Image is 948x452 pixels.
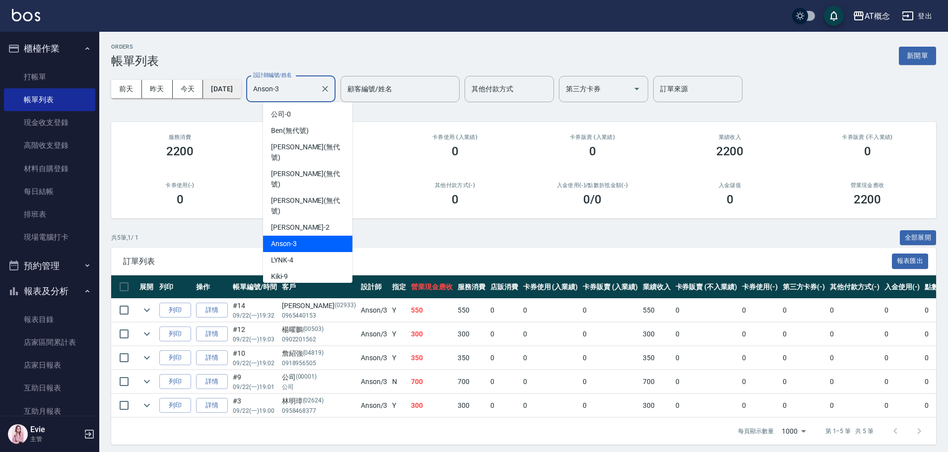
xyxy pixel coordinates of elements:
td: 300 [408,394,455,417]
h2: 店販消費 [261,134,374,140]
td: 0 [740,346,780,370]
td: 0 [780,323,828,346]
td: 0 [488,299,521,322]
h3: 0 [589,144,596,158]
td: 0 [580,346,640,370]
td: 0 [580,323,640,346]
a: 報表目錄 [4,308,95,331]
button: 列印 [159,374,191,389]
p: 09/22 (一) 19:01 [233,383,277,391]
td: 0 [580,394,640,417]
p: 第 1–5 筆 共 5 筆 [825,427,874,436]
td: 0 [827,299,882,322]
td: 0 [740,323,780,346]
a: 排班表 [4,203,95,226]
span: LYNK -4 [271,255,293,265]
td: Anson /3 [358,323,390,346]
div: 詹紹強 [282,348,356,359]
th: 指定 [390,275,408,299]
td: 0 [827,346,882,370]
td: 350 [455,346,488,370]
td: #12 [230,323,279,346]
a: 店家日報表 [4,354,95,377]
th: 帳單編號/時間 [230,275,279,299]
td: 0 [488,370,521,393]
td: 0 [827,394,882,417]
th: 第三方卡券(-) [780,275,828,299]
button: Open [629,81,645,97]
img: Person [8,424,28,444]
h3: 0 [452,193,459,206]
a: 詳情 [196,326,228,342]
p: 09/22 (一) 19:02 [233,359,277,368]
td: 300 [640,323,673,346]
h3: 0 [864,144,871,158]
a: 現場電腦打卡 [4,226,95,249]
a: 新開單 [899,51,936,60]
span: [PERSON_NAME] (無代號) [271,195,344,216]
td: N [390,370,408,393]
h2: 業績收入 [673,134,787,140]
button: 報表及分析 [4,278,95,304]
th: 操作 [194,275,230,299]
p: 公司 [282,383,356,391]
h2: 第三方卡券(-) [261,182,374,189]
div: AT概念 [865,10,890,22]
h5: Evie [30,425,81,435]
td: 0 [521,394,581,417]
h2: 卡券販賣 (不入業績) [811,134,924,140]
td: 0 [827,323,882,346]
h3: 2200 [166,144,194,158]
a: 詳情 [196,398,228,413]
button: 今天 [173,80,203,98]
span: Kiki -9 [271,271,288,282]
a: 店家區間累計表 [4,331,95,354]
td: 0 [521,346,581,370]
span: Anson -3 [271,239,297,249]
h2: 其他付款方式(-) [398,182,512,189]
p: 0918956505 [282,359,356,368]
td: 0 [673,394,740,417]
h3: 帳單列表 [111,54,159,68]
h2: 入金使用(-) /點數折抵金額(-) [536,182,649,189]
button: 櫃檯作業 [4,36,95,62]
h3: 2200 [854,193,881,206]
td: 0 [580,299,640,322]
button: [DATE] [203,80,241,98]
td: Y [390,299,408,322]
span: Ben (無代號) [271,126,309,136]
a: 互助月報表 [4,400,95,423]
div: 林明璋 [282,396,356,406]
td: 0 [827,370,882,393]
td: 0 [780,346,828,370]
td: #14 [230,299,279,322]
button: 報表匯出 [892,254,929,269]
button: save [824,6,844,26]
th: 其他付款方式(-) [827,275,882,299]
p: 09/22 (一) 19:03 [233,335,277,344]
td: 0 [488,346,521,370]
p: 共 5 筆, 1 / 1 [111,233,138,242]
a: 報表匯出 [892,256,929,265]
td: 0 [673,346,740,370]
th: 展開 [137,275,157,299]
td: 0 [882,346,923,370]
h3: 0 [727,193,734,206]
p: 09/22 (一) 19:32 [233,311,277,320]
td: 0 [673,370,740,393]
button: 列印 [159,398,191,413]
th: 卡券販賣 (入業績) [580,275,640,299]
td: 0 [521,323,581,346]
p: (02933) [335,301,356,311]
td: 0 [740,394,780,417]
button: Clear [318,82,332,96]
a: 現金收支登錄 [4,111,95,134]
td: #9 [230,370,279,393]
button: 列印 [159,350,191,366]
td: 0 [673,323,740,346]
td: 0 [521,299,581,322]
p: 每頁顯示數量 [738,427,774,436]
a: 詳情 [196,374,228,389]
td: 300 [455,323,488,346]
th: 設計師 [358,275,390,299]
